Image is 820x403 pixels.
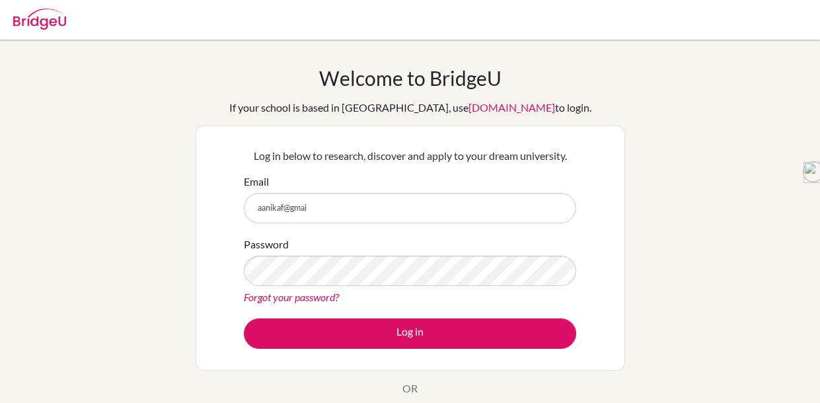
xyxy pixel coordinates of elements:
a: [DOMAIN_NAME] [468,101,555,114]
p: Log in below to research, discover and apply to your dream university. [244,148,576,164]
label: Password [244,237,289,252]
button: Log in [244,318,576,349]
img: Bridge-U [13,9,66,30]
h1: Welcome to BridgeU [319,66,502,90]
label: Email [244,174,269,190]
p: OR [402,381,418,396]
div: If your school is based in [GEOGRAPHIC_DATA], use to login. [229,100,591,116]
a: Forgot your password? [244,291,339,303]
